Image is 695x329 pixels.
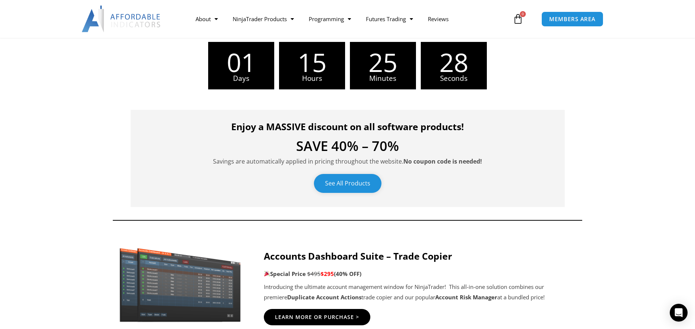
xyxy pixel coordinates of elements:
[275,315,359,320] span: Learn More Or Purchase >
[279,75,345,82] span: Hours
[350,49,416,75] span: 25
[301,10,358,27] a: Programming
[264,309,370,325] a: Learn More Or Purchase >
[142,139,554,153] h4: SAVE 40% – 70%
[82,6,161,32] img: LogoAI | Affordable Indicators – NinjaTrader
[279,49,345,75] span: 15
[314,174,381,193] a: See All Products
[225,10,301,27] a: NinjaTrader Products
[670,304,688,322] div: Open Intercom Messenger
[116,245,245,323] img: Screenshot 2024-11-20 151221 | Affordable Indicators – NinjaTrader
[502,8,534,30] a: 0
[420,10,456,27] a: Reviews
[264,282,580,303] p: Introducing the ultimate account management window for NinjaTrader! This all-in-one solution comb...
[403,157,482,165] strong: No coupon code is needed!
[142,157,554,167] p: Savings are automatically applied in pricing throughout the website.
[321,270,334,277] span: $295
[142,121,554,132] h4: Enjoy a MASSIVE discount on all software products!
[188,10,511,27] nav: Menu
[435,293,497,301] strong: Account Risk Manager
[549,16,596,22] span: MEMBERS AREA
[421,49,487,75] span: 28
[264,250,452,262] strong: Accounts Dashboard Suite – Trade Copier
[358,10,420,27] a: Futures Trading
[264,270,306,277] strong: Special Price
[188,10,225,27] a: About
[334,270,361,277] b: (40% OFF)
[350,75,416,82] span: Minutes
[208,49,274,75] span: 01
[520,11,526,17] span: 0
[421,75,487,82] span: Seconds
[208,75,274,82] span: Days
[264,271,270,276] img: 🎉
[541,11,603,27] a: MEMBERS AREA
[287,293,361,301] strong: Duplicate Account Actions
[307,270,321,277] span: $495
